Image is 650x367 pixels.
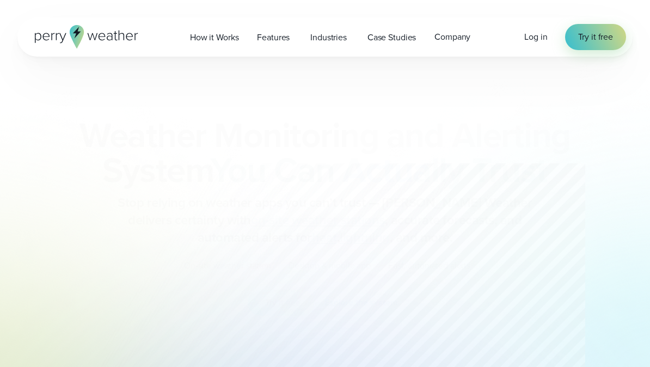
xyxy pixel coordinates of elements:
a: How it Works [181,26,248,48]
span: Features [257,31,290,44]
span: Case Studies [367,31,416,44]
span: Industries [310,31,347,44]
a: Log in [524,30,547,44]
span: Try it free [578,30,613,44]
span: Log in [524,30,547,43]
span: Company [434,30,470,44]
span: How it Works [190,31,238,44]
a: Case Studies [358,26,425,48]
a: Try it free [565,24,626,50]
